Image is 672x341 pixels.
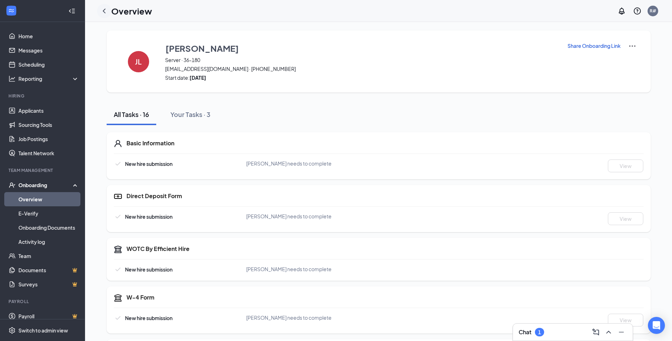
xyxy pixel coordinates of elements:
div: Switch to admin view [18,327,68,334]
a: Home [18,29,79,43]
div: Hiring [9,93,78,99]
button: Share Onboarding Link [567,42,621,50]
h5: W-4 Form [126,294,154,301]
svg: Government [114,245,122,253]
svg: Checkmark [114,212,122,221]
button: [PERSON_NAME] [165,42,558,55]
span: Server · 36-180 [165,56,558,63]
span: New hire submission [125,213,173,220]
svg: ComposeMessage [592,328,600,336]
div: Onboarding [18,181,73,189]
h1: Overview [111,5,152,17]
a: Messages [18,43,79,57]
button: View [608,314,643,326]
button: ComposeMessage [590,326,602,338]
span: Start date: [165,74,558,81]
svg: DirectDepositIcon [114,192,122,201]
a: Job Postings [18,132,79,146]
svg: Minimize [617,328,626,336]
svg: Collapse [68,7,75,15]
svg: Settings [9,327,16,334]
div: Payroll [9,298,78,304]
span: [EMAIL_ADDRESS][DOMAIN_NAME] · [PHONE_NUMBER] [165,65,558,72]
span: [PERSON_NAME] needs to complete [246,213,332,219]
span: New hire submission [125,161,173,167]
svg: Checkmark [114,314,122,322]
a: Team [18,249,79,263]
h5: Direct Deposit Form [126,192,182,200]
strong: [DATE] [190,74,206,81]
svg: Notifications [617,7,626,15]
svg: Checkmark [114,265,122,274]
a: Sourcing Tools [18,118,79,132]
button: JL [121,42,156,81]
span: New hire submission [125,315,173,321]
button: View [608,212,643,225]
a: Onboarding Documents [18,220,79,235]
a: PayrollCrown [18,309,79,323]
h3: [PERSON_NAME] [165,42,239,54]
a: Scheduling [18,57,79,72]
div: Team Management [9,167,78,173]
a: DocumentsCrown [18,263,79,277]
h4: JL [135,59,142,64]
button: ChevronUp [603,326,614,338]
svg: Checkmark [114,160,122,168]
div: Open Intercom Messenger [648,317,665,334]
div: Reporting [18,75,79,82]
div: R# [650,8,656,14]
a: Applicants [18,104,79,118]
svg: UserCheck [9,181,16,189]
a: Overview [18,192,79,206]
svg: Analysis [9,75,16,82]
img: More Actions [628,42,637,50]
svg: User [114,139,122,148]
svg: ChevronLeft [100,7,108,15]
svg: ChevronUp [604,328,613,336]
span: [PERSON_NAME] needs to complete [246,160,332,167]
a: E-Verify [18,206,79,220]
a: SurveysCrown [18,277,79,291]
a: Activity log [18,235,79,249]
svg: WorkstreamLogo [8,7,15,14]
div: Your Tasks · 3 [170,110,210,119]
a: Talent Network [18,146,79,160]
svg: TaxGovernmentIcon [114,294,122,302]
div: All Tasks · 16 [114,110,149,119]
h5: Basic Information [126,139,174,147]
svg: QuestionInfo [633,7,642,15]
button: Minimize [616,326,627,338]
p: Share Onboarding Link [567,42,621,49]
span: [PERSON_NAME] needs to complete [246,314,332,321]
span: [PERSON_NAME] needs to complete [246,266,332,272]
button: View [608,160,643,172]
h5: WOTC By Efficient Hire [126,245,190,253]
div: 1 [538,329,541,335]
span: New hire submission [125,266,173,273]
h3: Chat [519,328,531,336]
